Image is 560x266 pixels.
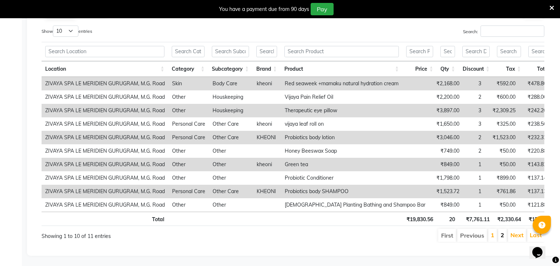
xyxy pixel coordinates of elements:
[429,144,463,158] td: ₹749.00
[42,131,168,144] td: ZIVAYA SPA LE MERIDIEN GURUGRAM, M.G. Road
[42,104,168,117] td: ZIVAYA SPA LE MERIDIEN GURUGRAM, M.G. Road
[402,61,437,77] th: Price: activate to sort column ascending
[42,228,245,240] div: Showing 1 to 10 of 11 entries
[485,185,519,198] td: ₹761.86
[281,104,429,117] td: Therapeutic eye pillow
[429,158,463,171] td: ₹849.00
[42,158,168,171] td: ZIVAYA SPA LE MERIDIEN GURUGRAM, M.G. Road
[462,46,490,57] input: Search Discount
[42,117,168,131] td: ZIVAYA SPA LE MERIDIEN GURUGRAM, M.G. Road
[42,77,168,90] td: ZIVAYA SPA LE MERIDIEN GURUGRAM, M.G. Road
[168,104,209,117] td: Other
[510,231,524,239] a: Next
[497,46,521,57] input: Search Tax
[429,185,463,198] td: ₹1,523.72
[45,46,164,57] input: Search Location
[501,231,504,239] a: 2
[519,158,550,171] td: ₹143.82
[485,77,519,90] td: ₹592.00
[519,171,550,185] td: ₹137.14
[256,46,277,57] input: Search Brand
[485,158,519,171] td: ₹50.00
[519,104,550,117] td: ₹242.20
[42,212,168,226] th: Total
[281,90,429,104] td: Vijaya Pain Relief Oil
[463,158,485,171] td: 1
[463,77,485,90] td: 3
[168,144,209,158] td: Other
[529,237,553,259] iframe: chat widget
[519,144,550,158] td: ₹220.88
[485,131,519,144] td: ₹1,523.00
[281,171,429,185] td: Probiotic Conditioner
[208,61,252,77] th: Subcategory: activate to sort column ascending
[463,26,544,37] label: Search:
[168,131,209,144] td: Personal Care
[168,117,209,131] td: Personal Care
[528,46,555,57] input: Search Total
[463,117,485,131] td: 3
[429,171,463,185] td: ₹1,798.00
[525,61,559,77] th: Total: activate to sort column ascending
[209,144,253,158] td: Other
[53,26,78,37] select: Showentries
[519,117,550,131] td: ₹238.50
[493,212,525,226] th: ₹2,330.64
[168,77,209,90] td: Skin
[493,61,525,77] th: Tax: activate to sort column ascending
[406,46,433,57] input: Search Price
[437,212,459,226] th: 20
[168,61,208,77] th: Category: activate to sort column ascending
[281,158,429,171] td: Green tea
[209,185,253,198] td: Other Care
[429,198,463,212] td: ₹849.00
[42,26,92,37] label: Show entries
[311,3,334,15] button: Pay
[440,46,455,57] input: Search Qty
[253,117,281,131] td: kheoni
[485,144,519,158] td: ₹50.00
[253,61,281,77] th: Brand: activate to sort column ascending
[42,61,168,77] th: Location: activate to sort column ascending
[463,144,485,158] td: 2
[519,185,550,198] td: ₹137.13
[42,171,168,185] td: ZIVAYA SPA LE MERIDIEN GURUGRAM, M.G. Road
[209,131,253,144] td: Other Care
[284,46,399,57] input: Search Product
[485,198,519,212] td: ₹50.00
[209,77,253,90] td: Body Care
[463,131,485,144] td: 2
[463,198,485,212] td: 1
[42,90,168,104] td: ZIVAYA SPA LE MERIDIEN GURUGRAM, M.G. Road
[459,61,493,77] th: Discount: activate to sort column ascending
[519,77,550,90] td: ₹478.80
[253,185,281,198] td: KHEONI
[42,144,168,158] td: ZIVAYA SPA LE MERIDIEN GURUGRAM, M.G. Road
[485,104,519,117] td: ₹2,309.25
[519,198,550,212] td: ₹121.88
[281,185,429,198] td: Probiotics body SHAMPOO
[281,61,403,77] th: Product: activate to sort column ascending
[168,198,209,212] td: Other
[168,158,209,171] td: Other
[402,212,437,226] th: ₹19,830.56
[212,46,249,57] input: Search Subcategory
[42,198,168,212] td: ZIVAYA SPA LE MERIDIEN GURUGRAM, M.G. Road
[463,90,485,104] td: 2
[168,90,209,104] td: Other
[168,171,209,185] td: Other
[209,104,253,117] td: Houskeeping
[525,212,559,226] th: ₹15,278.67
[485,171,519,185] td: ₹899.00
[172,46,205,57] input: Search Category
[429,117,463,131] td: ₹1,650.00
[491,231,494,239] a: 1
[281,198,429,212] td: [DEMOGRAPHIC_DATA] Planting Bathing and Shampoo Bar
[437,61,459,77] th: Qty: activate to sort column ascending
[459,212,493,226] th: ₹7,761.11
[253,131,281,144] td: KHEONI
[429,131,463,144] td: ₹3,046.00
[42,185,168,198] td: ZIVAYA SPA LE MERIDIEN GURUGRAM, M.G. Road
[281,131,429,144] td: Probiotics body lotion
[281,117,429,131] td: vijaya leaf roll on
